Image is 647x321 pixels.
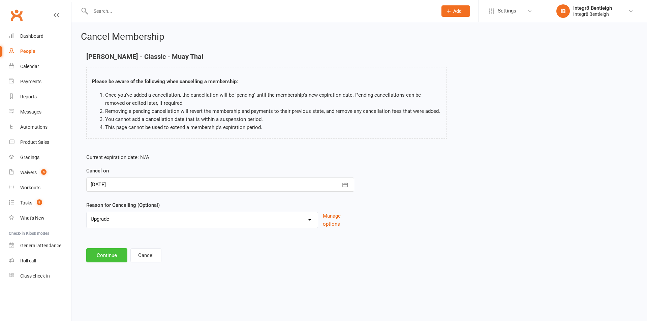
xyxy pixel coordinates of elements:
[9,135,71,150] a: Product Sales
[86,167,109,175] label: Cancel on
[9,238,71,253] a: General attendance kiosk mode
[20,185,40,190] div: Workouts
[20,124,48,130] div: Automations
[453,8,462,14] span: Add
[20,139,49,145] div: Product Sales
[573,5,612,11] div: Integr8 Bentleigh
[41,169,47,175] span: 4
[573,11,612,17] div: Integr8 Bentleigh
[9,59,71,74] a: Calendar
[86,248,127,262] button: Continue
[20,109,41,115] div: Messages
[556,4,570,18] div: IB
[9,165,71,180] a: Waivers 4
[81,32,638,42] h2: Cancel Membership
[9,120,71,135] a: Automations
[105,115,441,123] li: You cannot add a cancellation date that is within a suspension period.
[20,258,36,263] div: Roll call
[9,195,71,211] a: Tasks 8
[9,74,71,89] a: Payments
[9,150,71,165] a: Gradings
[20,79,41,84] div: Payments
[20,200,32,205] div: Tasks
[89,6,433,16] input: Search...
[323,212,354,228] button: Manage options
[9,253,71,268] a: Roll call
[8,7,25,24] a: Clubworx
[86,201,160,209] label: Reason for Cancelling (Optional)
[20,243,61,248] div: General attendance
[92,78,238,85] strong: Please be aware of the following when cancelling a membership:
[20,155,39,160] div: Gradings
[441,5,470,17] button: Add
[9,29,71,44] a: Dashboard
[20,64,39,69] div: Calendar
[20,170,37,175] div: Waivers
[20,49,35,54] div: People
[20,33,43,39] div: Dashboard
[130,248,161,262] button: Cancel
[9,44,71,59] a: People
[9,180,71,195] a: Workouts
[105,107,441,115] li: Removing a pending cancellation will revert the membership and payments to their previous state, ...
[20,215,44,221] div: What's New
[9,211,71,226] a: What's New
[105,123,441,131] li: This page cannot be used to extend a membership's expiration period.
[20,94,37,99] div: Reports
[9,104,71,120] a: Messages
[20,273,50,279] div: Class check-in
[105,91,441,107] li: Once you've added a cancellation, the cancellation will be 'pending' until the membership's new e...
[37,199,42,205] span: 8
[9,89,71,104] a: Reports
[9,268,71,284] a: Class kiosk mode
[86,153,354,161] p: Current expiration date: N/A
[86,53,447,60] h4: [PERSON_NAME] - Classic - Muay Thai
[498,3,516,19] span: Settings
